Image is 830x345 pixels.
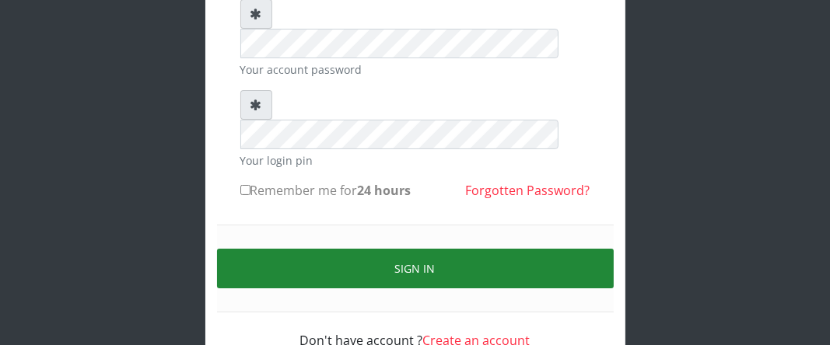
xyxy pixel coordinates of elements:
[217,249,614,288] button: Sign in
[466,182,590,199] a: Forgotten Password?
[240,185,250,195] input: Remember me for24 hours
[240,152,590,169] small: Your login pin
[240,181,411,200] label: Remember me for
[358,182,411,199] b: 24 hours
[240,61,590,78] small: Your account password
